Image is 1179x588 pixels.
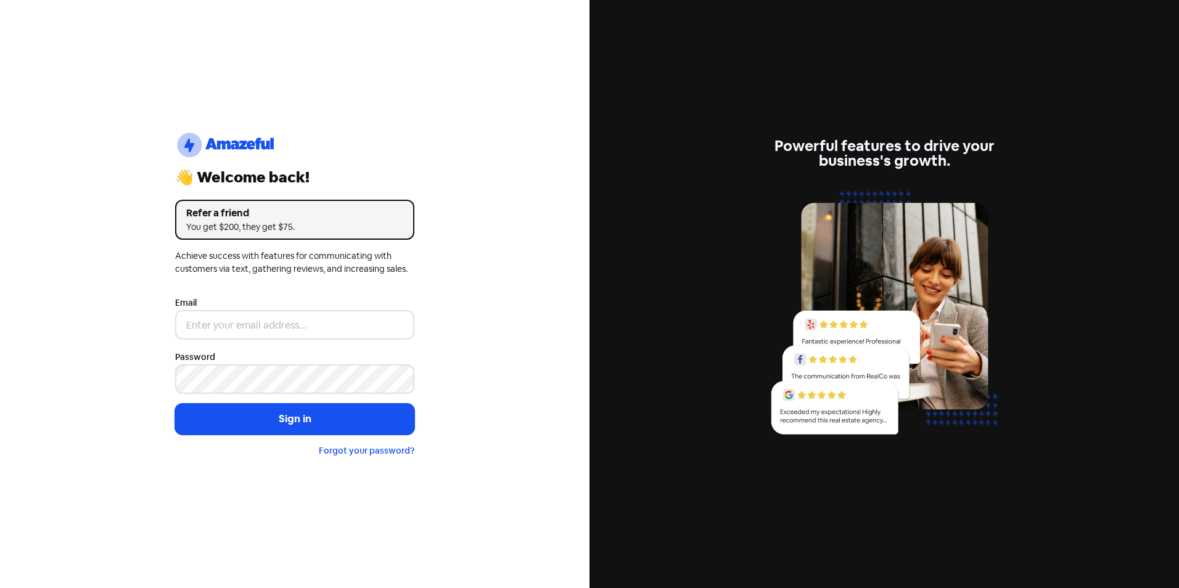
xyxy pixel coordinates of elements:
[186,206,403,221] div: Refer a friend
[186,221,403,234] div: You get $200, they get $75.
[175,170,414,185] div: 👋 Welcome back!
[175,250,414,276] div: Achieve success with features for communicating with customers via text, gathering reviews, and i...
[175,310,414,340] input: Enter your email address...
[175,351,215,364] label: Password
[765,183,1004,449] img: reviews
[175,296,197,309] label: Email
[319,445,414,456] a: Forgot your password?
[175,404,414,435] button: Sign in
[765,139,1004,168] div: Powerful features to drive your business's growth.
